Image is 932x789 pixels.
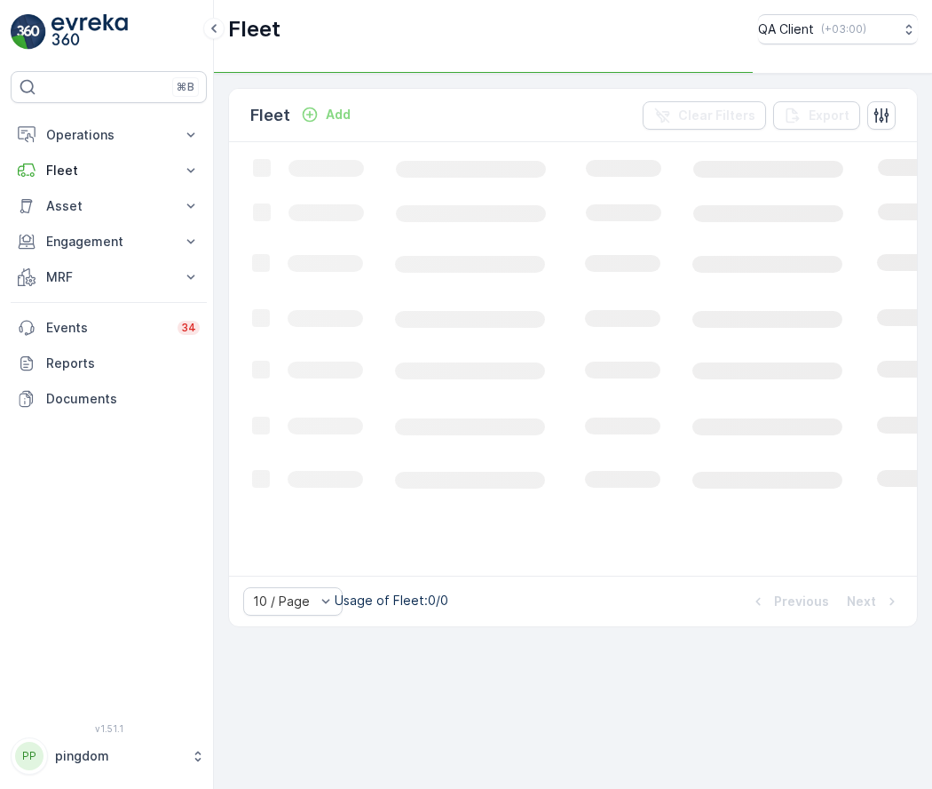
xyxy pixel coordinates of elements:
[11,259,207,295] button: MRF
[177,80,194,94] p: ⌘B
[46,390,200,408] p: Documents
[294,104,358,125] button: Add
[250,103,290,128] p: Fleet
[678,107,755,124] p: Clear Filters
[758,20,814,38] p: QA Client
[11,224,207,259] button: Engagement
[55,747,182,765] p: pingdom
[326,106,351,124] p: Add
[809,107,849,124] p: Export
[46,233,171,251] p: Engagement
[643,101,766,130] button: Clear Filters
[11,346,207,381] a: Reports
[335,592,448,610] p: Usage of Fleet : 0/0
[11,14,46,50] img: logo
[228,15,280,44] p: Fleet
[51,14,128,50] img: logo_light-DOdMpM7g.png
[845,591,903,612] button: Next
[11,188,207,224] button: Asset
[11,117,207,153] button: Operations
[46,355,200,372] p: Reports
[847,593,876,610] p: Next
[46,268,171,286] p: MRF
[11,723,207,734] span: v 1.51.1
[747,591,831,612] button: Previous
[774,593,829,610] p: Previous
[11,153,207,188] button: Fleet
[181,321,196,335] p: 34
[15,742,43,770] div: PP
[821,22,866,36] p: ( +03:00 )
[758,14,918,44] button: QA Client(+03:00)
[46,197,171,215] p: Asset
[46,126,171,144] p: Operations
[11,381,207,417] a: Documents
[11,737,207,775] button: PPpingdom
[46,319,167,337] p: Events
[11,310,207,346] a: Events34
[773,101,860,130] button: Export
[46,162,171,179] p: Fleet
